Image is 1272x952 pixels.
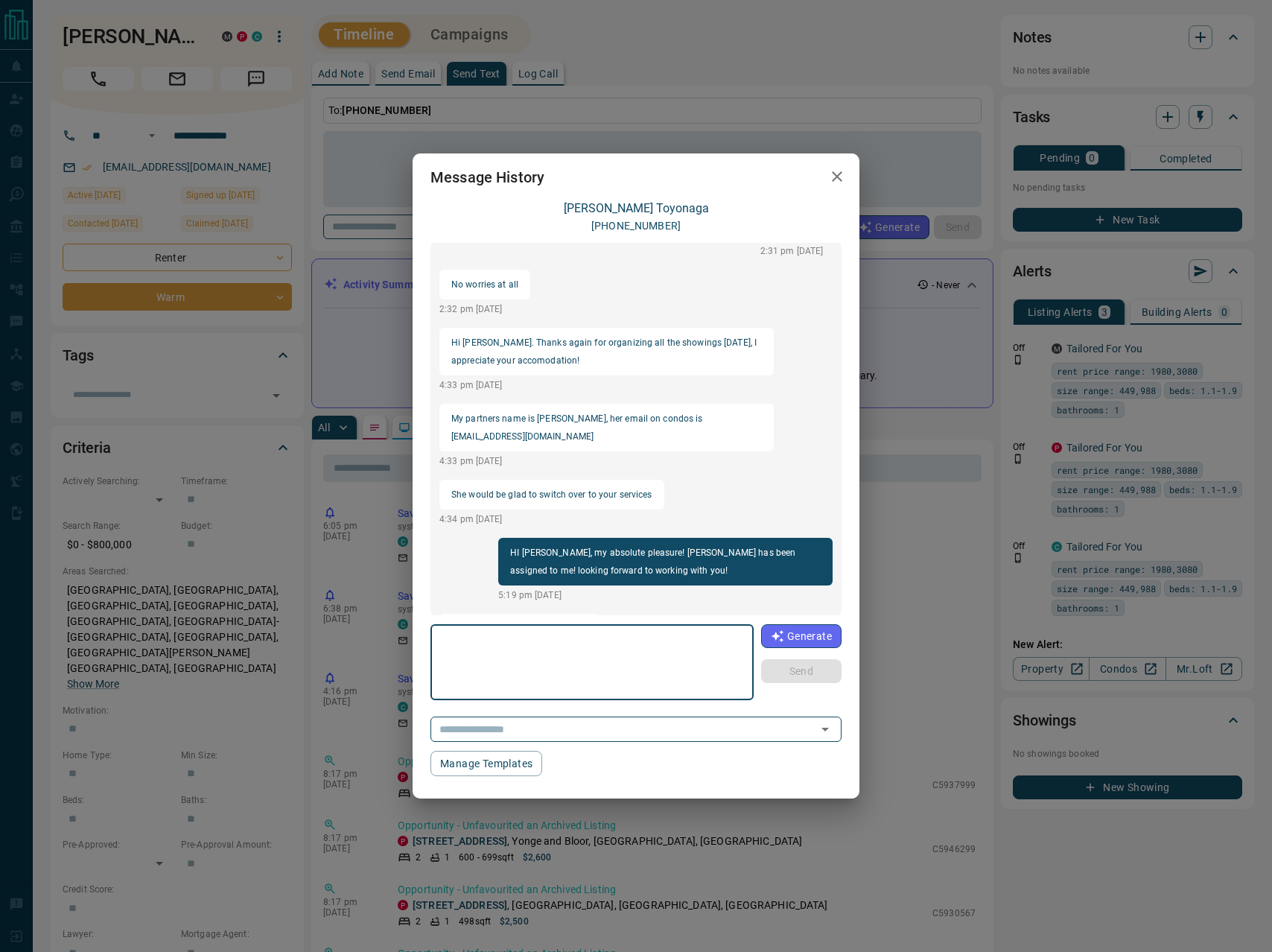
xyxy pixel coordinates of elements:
[439,302,530,316] p: 2:32 pm [DATE]
[451,486,652,504] p: She would be glad to switch over to your services
[451,276,518,293] p: No worries at all
[510,544,821,580] p: HI [PERSON_NAME], my absolute pleasure! [PERSON_NAME] has been assigned to me! looking forward to...
[439,513,664,526] p: 4:34 pm [DATE]
[413,153,562,201] h2: Message History
[564,201,709,215] a: [PERSON_NAME] Toyonaga
[451,334,762,369] p: Hi [PERSON_NAME]. Thanks again for organizing all the showings [DATE], I appreciate your accomoda...
[430,751,542,776] button: Manage Templates
[439,378,774,392] p: 4:33 pm [DATE]
[760,244,833,258] p: 2:31 pm [DATE]
[451,410,762,445] p: My partners name is [PERSON_NAME], her email on condos is [EMAIL_ADDRESS][DOMAIN_NAME]
[815,719,836,740] button: Open
[761,624,842,648] button: Generate
[439,454,774,468] p: 4:33 pm [DATE]
[591,218,681,234] p: [PHONE_NUMBER]
[498,588,833,602] p: 5:19 pm [DATE]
